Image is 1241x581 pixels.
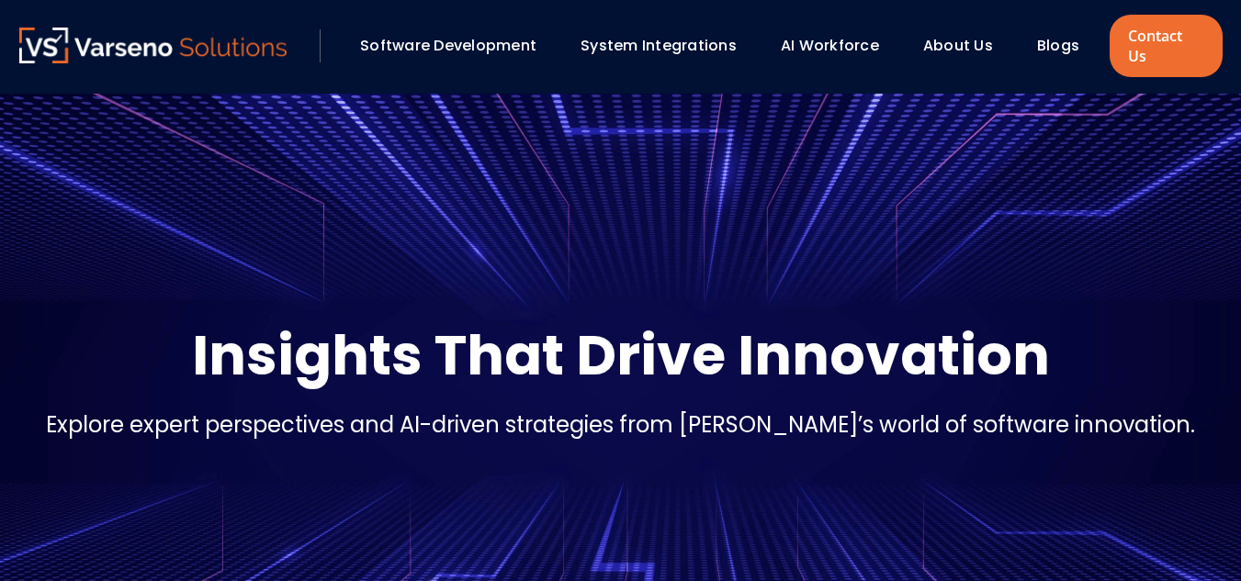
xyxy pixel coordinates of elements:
[581,35,737,56] a: System Integrations
[781,35,879,56] a: AI Workforce
[914,30,1019,61] div: About Us
[19,28,288,63] img: Varseno Solutions – Product Engineering & IT Services
[192,318,1050,392] p: Insights That Drive Innovation
[1028,30,1105,61] div: Blogs
[351,30,562,61] div: Software Development
[360,35,536,56] a: Software Development
[772,30,905,61] div: AI Workforce
[571,30,762,61] div: System Integrations
[923,35,993,56] a: About Us
[1110,15,1222,77] a: Contact Us
[19,28,288,64] a: Varseno Solutions – Product Engineering & IT Services
[1037,35,1079,56] a: Blogs
[46,408,1195,441] p: Explore expert perspectives and AI-driven strategies from [PERSON_NAME]’s world of software innov...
